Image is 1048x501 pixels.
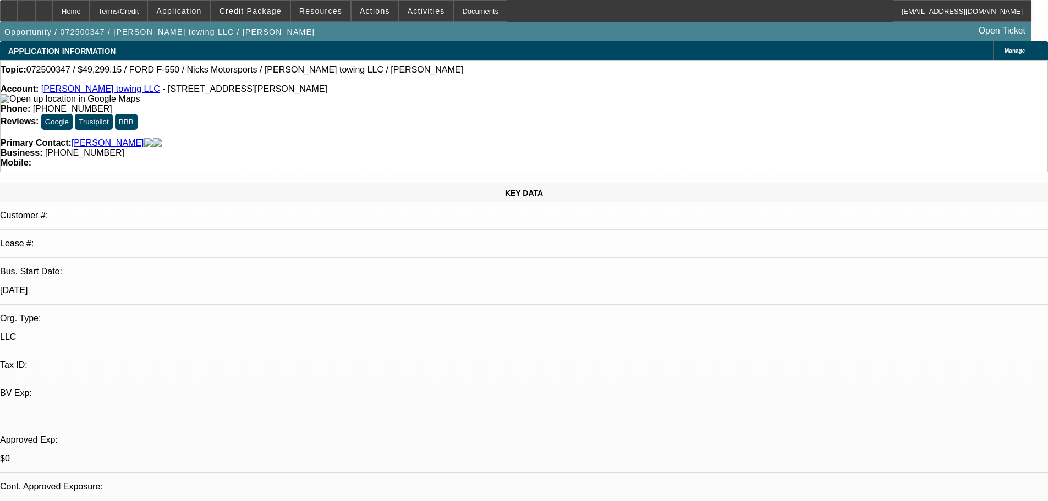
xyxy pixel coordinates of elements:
[299,7,342,15] span: Resources
[26,65,463,75] span: 072500347 / $49,299.15 / FORD F-550 / Nicks Motorsports / [PERSON_NAME] towing LLC / [PERSON_NAME]
[148,1,210,21] button: Application
[291,1,350,21] button: Resources
[1,65,26,75] strong: Topic:
[1,104,30,113] strong: Phone:
[352,1,398,21] button: Actions
[4,27,315,36] span: Opportunity / 072500347 / [PERSON_NAME] towing LLC / [PERSON_NAME]
[1,94,140,104] img: Open up location in Google Maps
[156,7,201,15] span: Application
[33,104,112,113] span: [PHONE_NUMBER]
[360,7,390,15] span: Actions
[8,47,116,56] span: APPLICATION INFORMATION
[1,138,72,148] strong: Primary Contact:
[505,189,543,197] span: KEY DATA
[41,114,73,130] button: Google
[974,21,1030,40] a: Open Ticket
[408,7,445,15] span: Activities
[115,114,138,130] button: BBB
[1,94,140,103] a: View Google Maps
[162,84,327,93] span: - [STREET_ADDRESS][PERSON_NAME]
[144,138,153,148] img: facebook-icon.png
[1,84,39,93] strong: Account:
[220,7,282,15] span: Credit Package
[211,1,290,21] button: Credit Package
[75,114,112,130] button: Trustpilot
[1005,48,1025,54] span: Manage
[1,158,31,167] strong: Mobile:
[41,84,160,93] a: [PERSON_NAME] towing LLC
[45,148,124,157] span: [PHONE_NUMBER]
[1,117,39,126] strong: Reviews:
[72,138,144,148] a: [PERSON_NAME]
[153,138,162,148] img: linkedin-icon.png
[1,148,42,157] strong: Business:
[399,1,453,21] button: Activities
